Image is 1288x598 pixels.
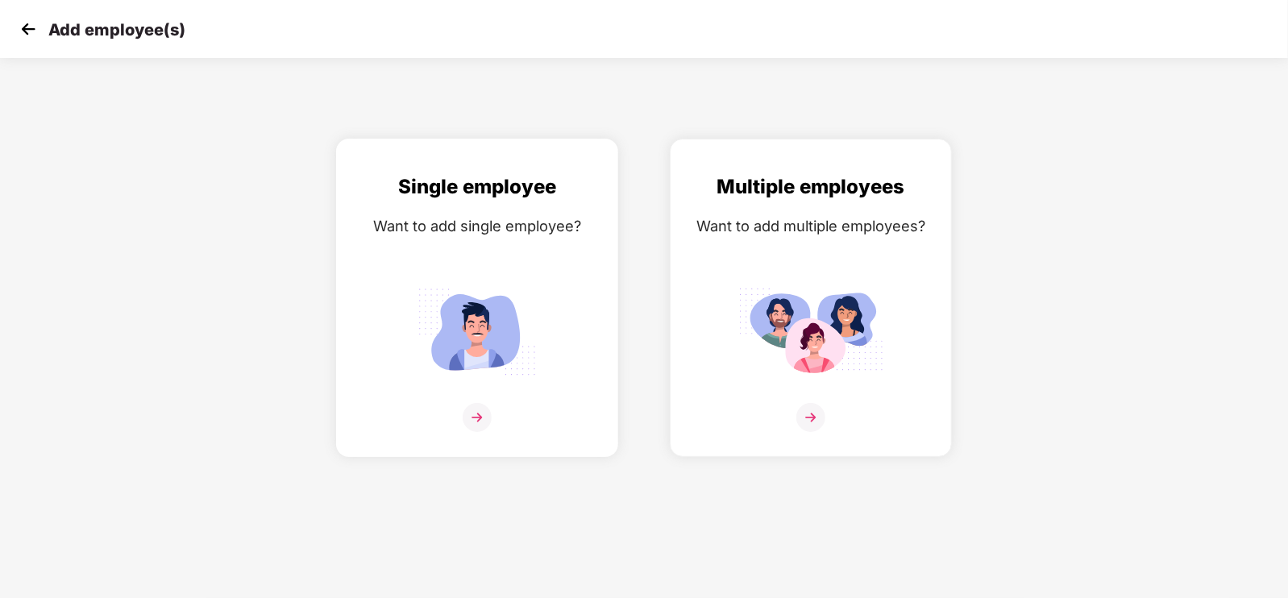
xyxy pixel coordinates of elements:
[463,403,492,432] img: svg+xml;base64,PHN2ZyB4bWxucz0iaHR0cDovL3d3dy53My5vcmcvMjAwMC9zdmciIHdpZHRoPSIzNiIgaGVpZ2h0PSIzNi...
[353,172,601,202] div: Single employee
[405,281,550,382] img: svg+xml;base64,PHN2ZyB4bWxucz0iaHR0cDovL3d3dy53My5vcmcvMjAwMC9zdmciIGlkPSJTaW5nbGVfZW1wbG95ZWUiIH...
[353,214,601,238] div: Want to add single employee?
[796,403,825,432] img: svg+xml;base64,PHN2ZyB4bWxucz0iaHR0cDovL3d3dy53My5vcmcvMjAwMC9zdmciIHdpZHRoPSIzNiIgaGVpZ2h0PSIzNi...
[687,214,935,238] div: Want to add multiple employees?
[687,172,935,202] div: Multiple employees
[738,281,883,382] img: svg+xml;base64,PHN2ZyB4bWxucz0iaHR0cDovL3d3dy53My5vcmcvMjAwMC9zdmciIGlkPSJNdWx0aXBsZV9lbXBsb3llZS...
[16,17,40,41] img: svg+xml;base64,PHN2ZyB4bWxucz0iaHR0cDovL3d3dy53My5vcmcvMjAwMC9zdmciIHdpZHRoPSIzMCIgaGVpZ2h0PSIzMC...
[48,20,185,39] p: Add employee(s)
